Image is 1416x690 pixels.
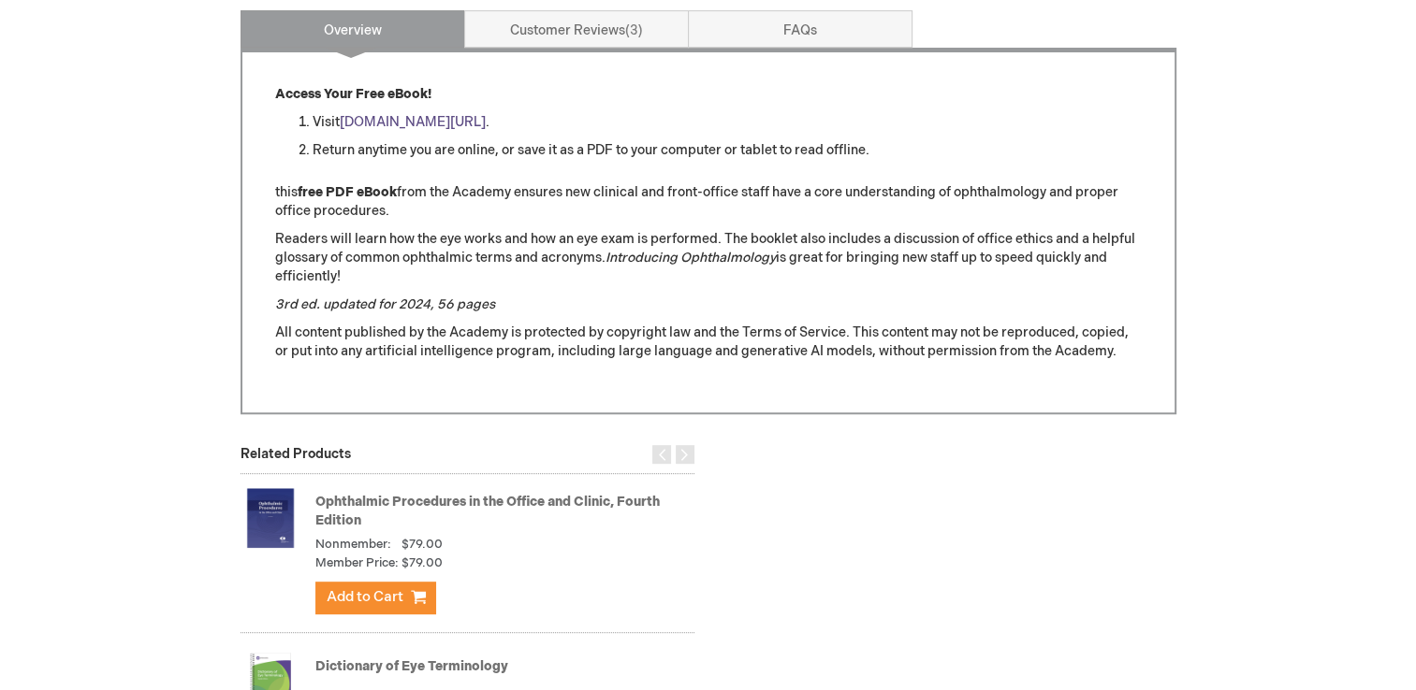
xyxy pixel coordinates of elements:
strong: Access Your Free eBook! [275,86,431,102]
p: this from the Academy ensures new clinical and front-office staff have a core understanding of op... [275,183,1142,221]
div: All content published by the Academy is protected by copyright law and the Terms of Service. This... [275,85,1142,380]
strong: free PDF eBook [298,184,397,200]
span: 3 [625,22,643,38]
a: Ophthalmic Procedures in the Office and Clinic, Fourth Edition [315,494,660,528]
a: [DOMAIN_NAME][URL] [340,114,486,130]
a: Dictionary of Eye Terminology [315,658,508,674]
strong: Nonmember: [315,536,391,553]
span: $79.00 [401,554,443,572]
div: Previous [652,445,671,464]
img: Ophthalmic Procedures in the Office and Clinic, Fourth Edition [241,481,300,555]
button: Add to Cart [315,582,435,613]
span: Add to Cart [327,588,403,606]
span: $79.00 [401,537,443,552]
a: Overview [241,10,465,48]
em: Introducing Ophthalmology [606,250,776,266]
a: Customer Reviews3 [464,10,689,48]
strong: Member Price: [315,554,399,572]
div: Next [676,445,694,464]
li: Visit . [313,113,1142,132]
li: Return anytime you are online, or save it as a PDF to your computer or tablet to read offline. [313,141,1142,160]
p: Readers will learn how the eye works and how an eye exam is performed. The booklet also includes ... [275,230,1142,286]
a: FAQs [688,10,912,48]
strong: Related Products [241,446,351,462]
em: 3rd ed. updated for 2024, 56 pages [275,296,495,312]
